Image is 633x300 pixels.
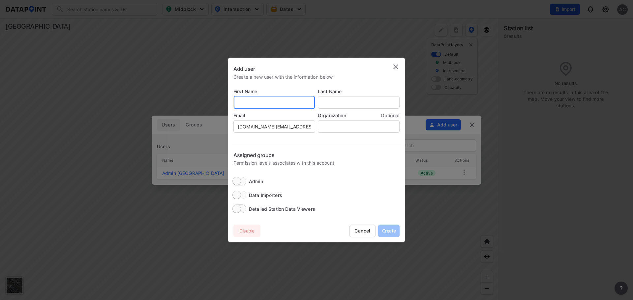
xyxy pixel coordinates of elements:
p: Email [233,112,315,119]
span: Cancel [350,228,375,234]
p: Create a new user with the information below [233,74,333,80]
p: Last Name [318,88,400,95]
p: Assigned groups [233,151,400,159]
p: First Name [233,88,315,95]
span: Data Importers [249,192,282,199]
span: Admin [249,178,263,185]
label: Optional [381,112,399,119]
p: Organization [318,112,400,119]
button: Cancel [349,225,376,237]
span: Detailed Station Data Viewers [249,205,315,212]
p: Permission levels associates with this account [233,160,400,166]
img: close.efbf2170.svg [392,63,400,71]
label: Add user [233,66,255,72]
